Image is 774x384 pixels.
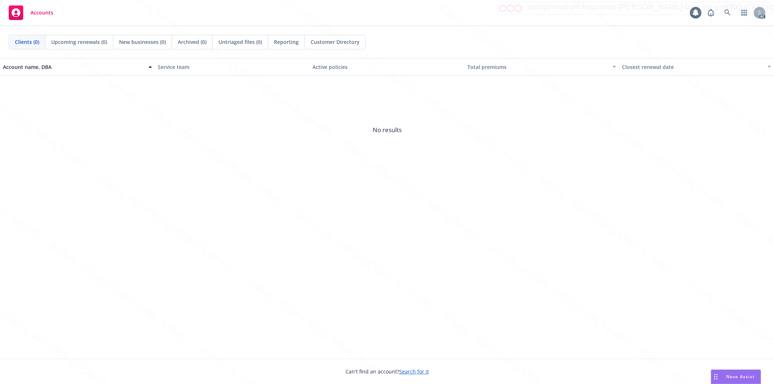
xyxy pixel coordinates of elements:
button: Total premiums [464,58,619,75]
div: Service team [158,63,307,71]
a: Search [720,5,735,20]
span: Can't find an account? [345,368,429,375]
a: Search for it [399,368,429,375]
button: Active policies [310,58,464,75]
div: Account name, DBA [3,63,144,71]
span: Accounts [30,10,53,16]
button: Service team [155,58,310,75]
div: Active policies [312,63,462,71]
a: Switch app [737,5,752,20]
button: Closest renewal date [619,58,774,75]
div: Total premiums [467,63,609,71]
div: Drag to move [711,370,720,384]
span: Upcoming renewals (0) [51,38,107,46]
span: Customer Directory [311,38,360,46]
a: Accounts [6,3,56,23]
div: Closest renewal date [622,63,763,71]
span: Clients (0) [15,38,39,46]
span: Untriaged files (0) [218,38,262,46]
span: Nova Assist [726,373,755,380]
span: New businesses (0) [119,38,166,46]
span: Reporting [274,38,299,46]
span: Archived (0) [178,38,206,46]
button: Nova Assist [711,369,761,384]
a: Report a Bug [704,5,718,20]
